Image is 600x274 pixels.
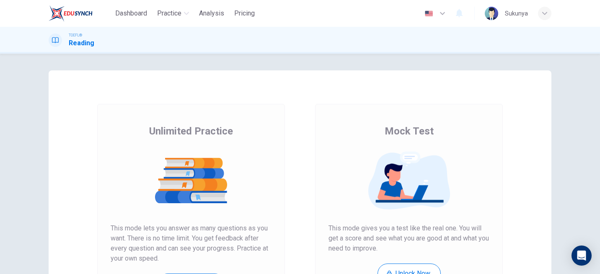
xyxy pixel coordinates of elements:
[572,246,592,266] div: Open Intercom Messenger
[115,8,147,18] span: Dashboard
[149,124,233,138] span: Unlimited Practice
[424,10,434,17] img: en
[385,124,434,138] span: Mock Test
[69,38,94,48] h1: Reading
[505,8,528,18] div: Sukunya
[154,6,192,21] button: Practice
[69,32,82,38] span: TOEFL®
[112,6,150,21] button: Dashboard
[328,223,489,253] span: This mode gives you a test like the real one. You will get a score and see what you are good at a...
[49,5,112,22] a: EduSynch logo
[111,223,272,264] span: This mode lets you answer as many questions as you want. There is no time limit. You get feedback...
[157,8,181,18] span: Practice
[199,8,224,18] span: Analysis
[196,6,228,21] button: Analysis
[49,5,93,22] img: EduSynch logo
[231,6,258,21] button: Pricing
[234,8,255,18] span: Pricing
[485,7,498,20] img: Profile picture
